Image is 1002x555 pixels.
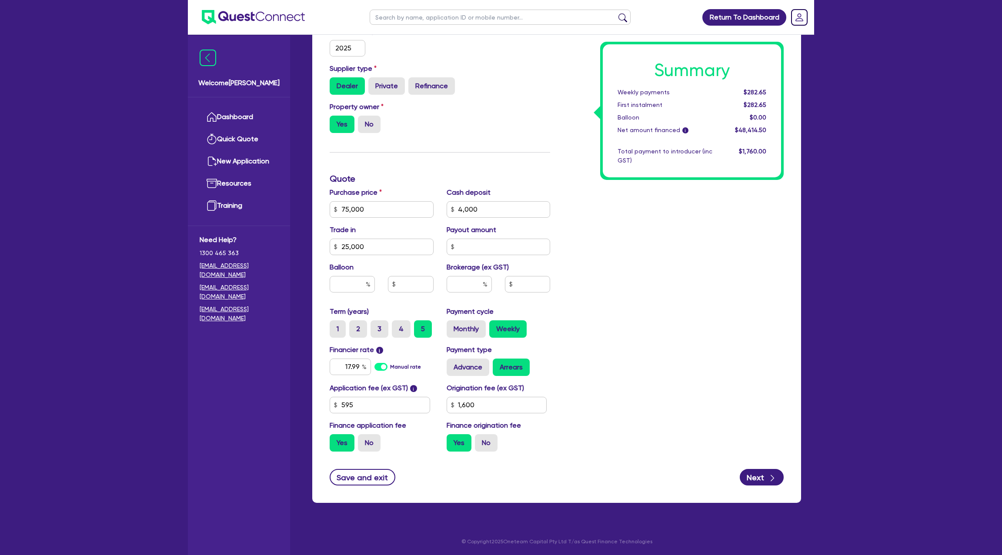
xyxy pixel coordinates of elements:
a: [EMAIL_ADDRESS][DOMAIN_NAME] [200,305,278,323]
label: Yes [330,116,354,133]
a: [EMAIL_ADDRESS][DOMAIN_NAME] [200,283,278,301]
div: Total payment to introducer (inc GST) [611,147,719,165]
a: Quick Quote [200,128,278,150]
div: Net amount financed [611,126,719,135]
a: [EMAIL_ADDRESS][DOMAIN_NAME] [200,261,278,279]
label: 1 [330,320,346,338]
div: Weekly payments [611,88,719,97]
label: 5 [414,320,432,338]
a: Return To Dashboard [702,9,786,26]
label: 2 [349,320,367,338]
a: Dashboard [200,106,278,128]
span: $1,760.00 [739,148,766,155]
label: Payment cycle [447,306,494,317]
label: Finance origination fee [447,420,521,431]
span: $0.00 [750,114,766,121]
label: 4 [392,320,411,338]
span: i [410,385,417,392]
label: No [358,434,381,452]
a: New Application [200,150,278,173]
label: Advance [447,359,489,376]
label: Brokerage (ex GST) [447,262,509,273]
label: Balloon [330,262,354,273]
img: resources [207,178,217,189]
h1: Summary [618,60,766,81]
label: Dealer [330,77,365,95]
a: Resources [200,173,278,195]
span: $282.65 [744,101,766,108]
label: Trade in [330,225,356,235]
label: Term (years) [330,306,369,317]
img: icon-menu-close [200,50,216,66]
label: Financier rate [330,345,383,355]
img: training [207,200,217,211]
label: Private [368,77,405,95]
span: Need Help? [200,235,278,245]
span: $48,414.50 [735,126,766,133]
button: Save and exit [330,469,395,485]
label: Refinance [408,77,455,95]
div: Balloon [611,113,719,122]
span: 1300 465 363 [200,249,278,258]
span: i [376,347,383,354]
label: Arrears [493,359,530,376]
label: Payment type [447,345,492,355]
img: new-application [207,156,217,166]
label: Manual rate [390,363,421,371]
span: Welcome [PERSON_NAME] [198,78,280,88]
label: Yes [447,434,471,452]
div: First instalment [611,100,719,110]
label: 3 [371,320,388,338]
img: quick-quote [207,134,217,144]
input: Search by name, application ID or mobile number... [370,10,631,25]
label: Application fee (ex GST) [330,383,408,393]
label: Supplier type [330,63,377,74]
a: Training [200,195,278,217]
p: © Copyright 2025 Oneteam Capital Pty Ltd T/as Quest Finance Technologies [306,538,807,545]
a: Dropdown toggle [788,6,811,29]
label: Weekly [489,320,527,338]
label: Purchase price [330,187,382,198]
button: Next [740,469,784,485]
label: Yes [330,434,354,452]
span: i [682,128,688,134]
label: Property owner [330,102,384,112]
h3: Quote [330,173,550,184]
img: quest-connect-logo-blue [202,10,305,24]
label: No [358,116,381,133]
label: Finance application fee [330,420,406,431]
label: No [475,434,498,452]
span: $282.65 [744,89,766,96]
label: Payout amount [447,225,496,235]
label: Origination fee (ex GST) [447,383,524,393]
label: Cash deposit [447,187,491,198]
label: Monthly [447,320,486,338]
